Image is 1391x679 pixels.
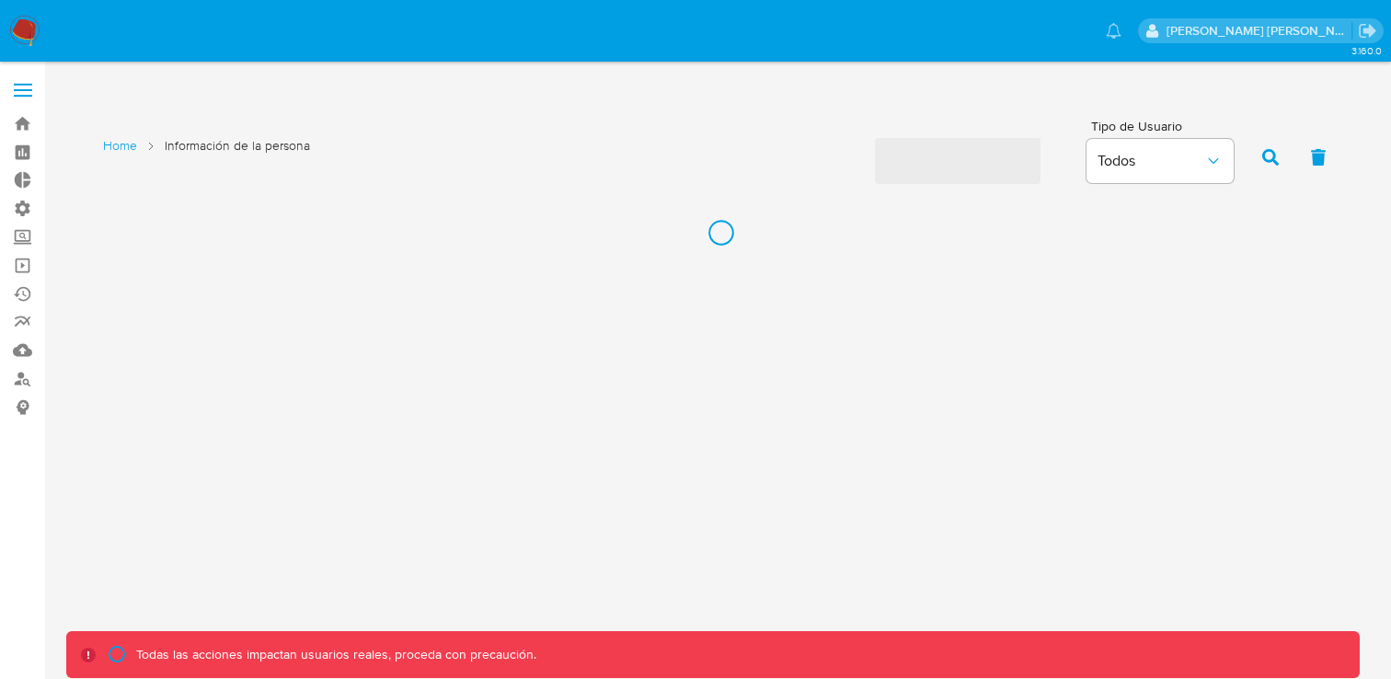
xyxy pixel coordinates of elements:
nav: List of pages [103,130,310,181]
span: Todos [1098,152,1204,170]
span: Tipo de Usuario [1091,120,1238,132]
span: Información de la persona [165,137,310,155]
p: elkin.mantilla@mercadolibre.com.co [1167,22,1352,40]
p: Todas las acciones impactan usuarios reales, proceda con precaución. [132,646,536,663]
span: ‌ [875,138,1040,184]
a: Home [103,137,137,155]
a: Salir [1358,21,1377,40]
a: Notificaciones [1106,23,1121,39]
button: Todos [1086,139,1234,183]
